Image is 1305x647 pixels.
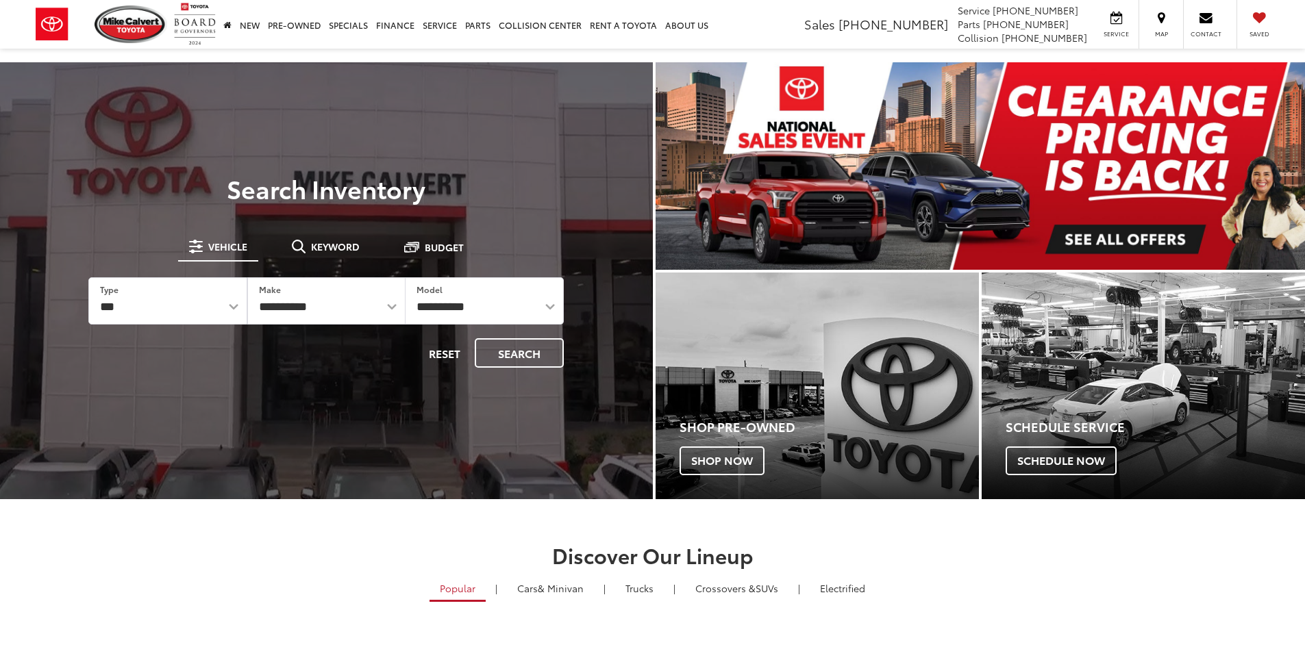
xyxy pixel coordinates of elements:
[1101,29,1132,38] span: Service
[430,576,486,602] a: Popular
[656,272,979,499] a: Shop Pre-Owned Shop Now
[259,283,281,295] label: Make
[1006,446,1117,475] span: Schedule Now
[958,3,990,17] span: Service
[600,581,609,595] li: |
[95,5,167,43] img: Mike Calvert Toyota
[1244,29,1274,38] span: Saved
[417,338,472,368] button: Reset
[58,175,595,202] h3: Search Inventory
[982,272,1305,499] div: Toyota
[982,272,1305,499] a: Schedule Service Schedule Now
[311,242,360,251] span: Keyword
[208,242,247,251] span: Vehicle
[100,283,119,295] label: Type
[983,17,1069,31] span: [PHONE_NUMBER]
[958,31,999,45] span: Collision
[810,576,875,600] a: Electrified
[993,3,1078,17] span: [PHONE_NUMBER]
[507,576,594,600] a: Cars
[680,446,765,475] span: Shop Now
[795,581,804,595] li: |
[417,283,443,295] label: Model
[170,544,1136,566] h2: Discover Our Lineup
[1191,29,1221,38] span: Contact
[670,581,679,595] li: |
[656,272,979,499] div: Toyota
[804,15,835,33] span: Sales
[1002,31,1087,45] span: [PHONE_NUMBER]
[680,420,979,434] h4: Shop Pre-Owned
[685,576,788,600] a: SUVs
[695,581,756,595] span: Crossovers &
[538,581,584,595] span: & Minivan
[615,576,664,600] a: Trucks
[475,338,564,368] button: Search
[1146,29,1176,38] span: Map
[838,15,948,33] span: [PHONE_NUMBER]
[492,581,501,595] li: |
[425,242,464,252] span: Budget
[1006,420,1305,434] h4: Schedule Service
[958,17,980,31] span: Parts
